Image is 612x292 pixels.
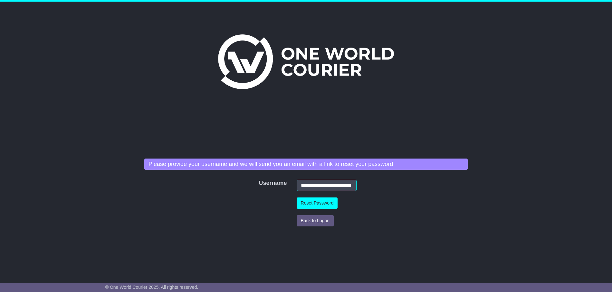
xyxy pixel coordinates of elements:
[144,159,468,170] div: Please provide your username and we will send you an email with a link to reset your password
[255,180,264,187] label: Username
[297,197,338,209] button: Reset Password
[105,285,198,290] span: © One World Courier 2025. All rights reserved.
[297,215,334,226] button: Back to Logon
[218,34,394,89] img: One World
